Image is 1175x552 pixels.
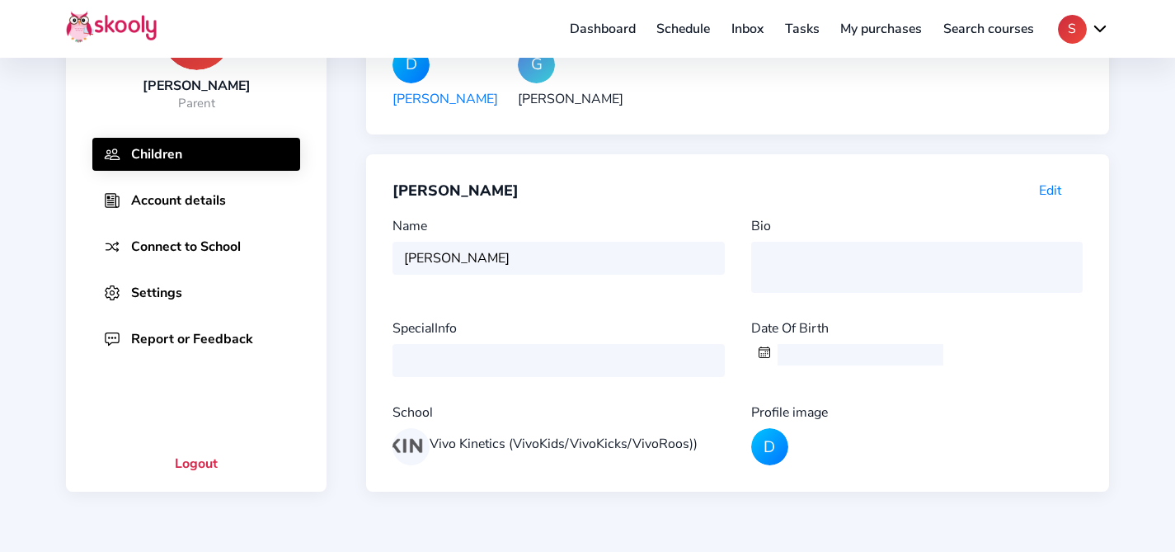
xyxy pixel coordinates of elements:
[66,449,327,479] button: Logout
[751,217,1083,235] div: Bio
[430,435,698,453] div: Vivo Kinetics (VivoKids/VivoKicks/VivoRoos))
[104,146,120,163] img: people-outline.svg
[392,181,519,205] div: [PERSON_NAME]
[392,428,425,465] img: 20190127055950163101503514439481bL40q6V1b42K9sbPgu.png
[758,346,771,359] ion-icon: calendar outline
[751,428,788,465] div: D
[751,319,1083,337] div: Date Of Birth
[92,323,300,356] button: Report or Feedback
[66,11,157,43] img: Skooly
[933,16,1045,42] a: Search courses
[392,217,724,235] div: Name
[774,16,830,42] a: Tasks
[646,16,721,42] a: Schedule
[392,403,724,422] div: School
[143,95,251,111] div: Parent
[721,16,774,42] a: Inbox
[92,138,300,171] button: Children
[392,46,430,83] div: D
[104,331,120,347] img: chatbox-ellipses-outline.svg
[1058,15,1109,44] button: Schevron down outline
[518,90,623,108] div: [PERSON_NAME]
[392,90,498,108] div: [PERSON_NAME]
[92,230,300,263] button: Connect to School
[559,16,646,42] a: Dashboard
[751,403,1083,422] div: Profile image
[104,285,120,301] img: settings-outline.svg
[518,46,555,83] div: G
[751,346,778,359] button: calendar outline
[1039,182,1061,200] span: Edit
[830,16,933,42] a: My purchases
[392,319,724,337] div: SpecialInfo
[104,238,120,255] img: shuffle.svg
[1018,181,1083,205] button: Edit
[104,192,120,209] img: newspaper-outline.svg
[143,77,251,95] div: [PERSON_NAME]
[92,276,300,309] button: Settings
[92,184,300,217] button: Account details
